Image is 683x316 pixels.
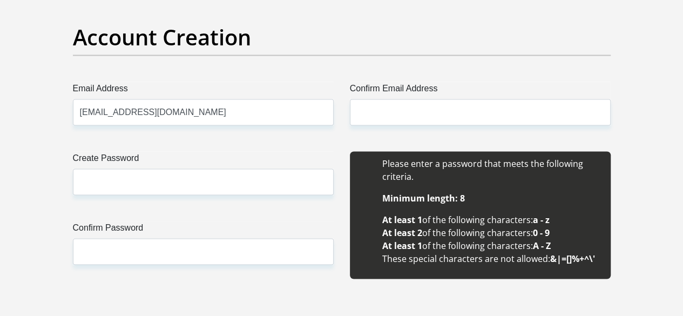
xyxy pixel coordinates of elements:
label: Confirm Email Address [350,82,611,99]
input: Confirm Email Address [350,99,611,125]
b: At least 2 [382,226,422,238]
li: These special characters are not allowed: [382,252,600,265]
b: &|=[]%+^\' [550,252,595,264]
b: At least 1 [382,239,422,251]
label: Confirm Password [73,221,334,238]
b: At least 1 [382,213,422,225]
h2: Account Creation [73,24,611,50]
b: a - z [533,213,550,225]
label: Create Password [73,151,334,169]
li: of the following characters: [382,226,600,239]
b: Minimum length: 8 [382,192,465,204]
input: Email Address [73,99,334,125]
input: Confirm Password [73,238,334,265]
li: of the following characters: [382,239,600,252]
input: Create Password [73,169,334,195]
li: of the following characters: [382,213,600,226]
label: Email Address [73,82,334,99]
b: A - Z [533,239,551,251]
li: Please enter a password that meets the following criteria. [382,157,600,183]
b: 0 - 9 [533,226,550,238]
